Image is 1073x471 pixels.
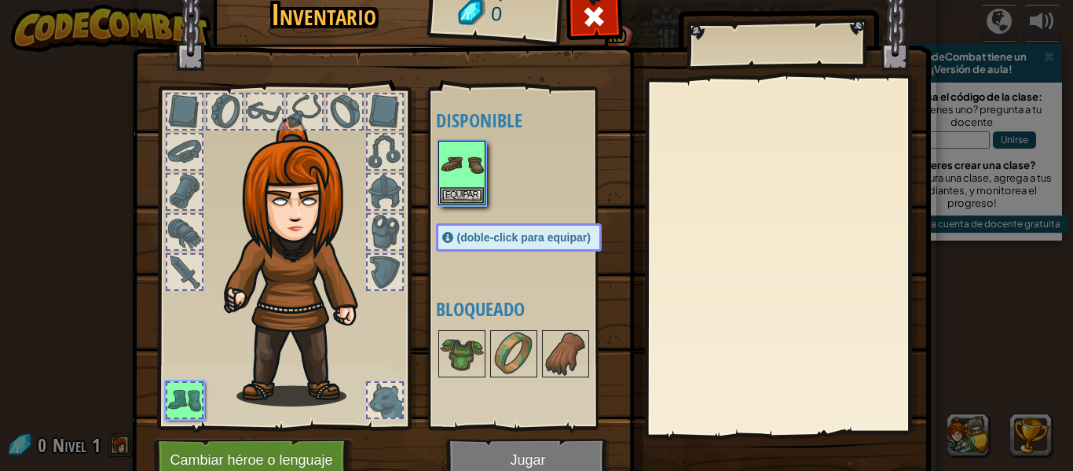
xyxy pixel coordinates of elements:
img: portrait.png [492,332,536,376]
span: (doble-click para equipar) [457,231,591,244]
button: Equipar [440,187,484,204]
h4: Bloqueado [436,299,633,319]
img: hair_f2.png [217,117,386,407]
h4: Disponible [436,110,633,131]
img: portrait.png [440,332,484,376]
img: portrait.png [544,332,588,376]
img: portrait.png [440,142,484,186]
